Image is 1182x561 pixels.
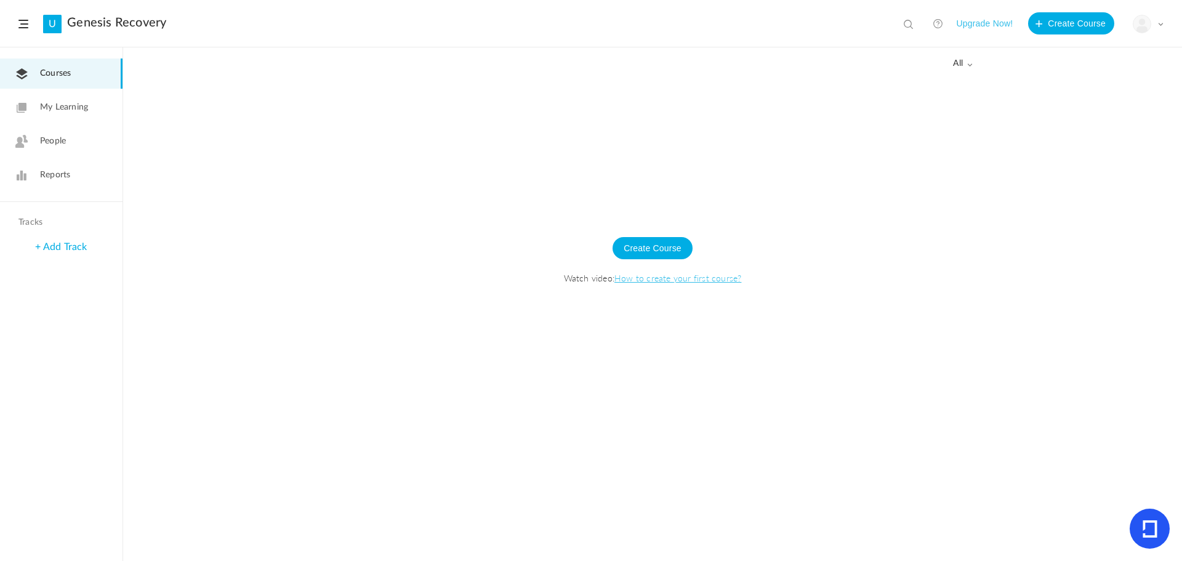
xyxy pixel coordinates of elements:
button: Create Course [613,237,693,259]
h4: Tracks [18,217,101,228]
span: My Learning [40,101,88,114]
a: + Add Track [35,242,87,252]
span: Watch video: [135,272,1170,284]
span: Reports [40,169,70,182]
span: Courses [40,67,71,80]
span: People [40,135,66,148]
a: How to create your first course? [614,272,741,284]
a: U [43,15,62,33]
button: Create Course [1028,12,1114,34]
span: all [953,59,973,69]
img: user-image.png [1133,15,1151,33]
a: Genesis Recovery [67,15,166,30]
button: Upgrade Now! [956,12,1013,34]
